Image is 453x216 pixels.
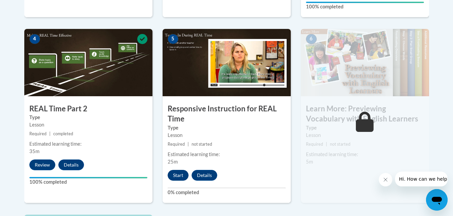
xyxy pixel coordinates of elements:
div: Your progress [306,2,424,3]
span: Required [306,142,323,147]
button: Details [58,159,84,170]
button: Review [29,159,55,170]
label: Type [306,124,424,132]
h3: Learn More: Previewing Vocabulary with English Learners [301,104,429,124]
span: completed [53,131,73,136]
label: 0% completed [168,189,286,196]
span: not started [192,142,212,147]
span: Required [29,131,47,136]
label: 100% completed [306,3,424,10]
span: 4 [29,34,40,44]
span: Required [168,142,185,147]
span: 25m [168,159,178,165]
span: Hi. How can we help? [4,5,55,10]
span: 35m [29,148,39,154]
span: | [49,131,51,136]
div: Lesson [29,121,147,129]
span: | [326,142,327,147]
h3: REAL Time Part 2 [24,104,152,114]
div: Estimated learning time: [306,151,424,158]
iframe: Message from company [395,172,448,186]
div: Your progress [29,177,147,178]
div: Estimated learning time: [29,140,147,148]
span: 5m [306,159,313,165]
img: Course Image [301,29,429,96]
button: Details [192,170,217,181]
iframe: Close message [379,173,392,186]
h3: Responsive Instruction for REAL Time [163,104,291,124]
div: Lesson [306,132,424,139]
span: not started [330,142,350,147]
span: 5 [168,34,178,44]
span: | [188,142,189,147]
div: Estimated learning time: [168,151,286,158]
div: Lesson [168,132,286,139]
label: Type [168,124,286,132]
label: 100% completed [29,178,147,186]
label: Type [29,114,147,121]
span: 6 [306,34,317,44]
iframe: Button to launch messaging window [426,189,448,211]
img: Course Image [24,29,152,96]
button: Start [168,170,189,181]
img: Course Image [163,29,291,96]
